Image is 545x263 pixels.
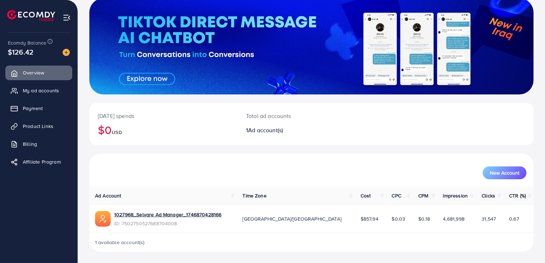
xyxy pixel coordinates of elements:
span: Impression [443,192,468,199]
iframe: Chat [515,231,540,258]
span: 4,681,998 [443,215,465,222]
h2: 1 [246,127,340,134]
span: $126.42 [7,40,34,65]
span: USD [112,129,122,136]
a: Affiliate Program [5,155,72,169]
span: Cost [361,192,371,199]
p: Total ad accounts [246,112,340,120]
span: Ecomdy Balance [8,39,46,46]
span: $0.18 [418,215,430,222]
span: CPM [418,192,428,199]
p: [DATE] spends [98,112,229,120]
img: menu [63,14,71,22]
h2: $0 [98,123,229,136]
span: CPC [392,192,401,199]
span: Clicks [482,192,495,199]
img: logo [7,10,55,21]
span: Overview [23,69,44,76]
span: Product Links [23,123,53,130]
a: Billing [5,137,72,151]
a: Overview [5,66,72,80]
span: ID: 7502750527688704008 [114,220,221,227]
span: Ad account(s) [248,126,283,134]
span: Ad Account [95,192,121,199]
span: Payment [23,105,43,112]
span: Time Zone [242,192,266,199]
img: image [63,49,70,56]
img: ic-ads-acc.e4c84228.svg [95,211,111,227]
span: 1 available account(s) [95,239,145,246]
span: My ad accounts [23,87,59,94]
span: $0.03 [392,215,405,222]
span: Affiliate Program [23,158,61,165]
span: Billing [23,140,37,148]
span: [GEOGRAPHIC_DATA]/[GEOGRAPHIC_DATA] [242,215,341,222]
a: Payment [5,101,72,115]
span: New Account [490,170,519,175]
span: 0.67 [509,215,519,222]
a: Product Links [5,119,72,133]
a: My ad accounts [5,83,72,98]
span: CTR (%) [509,192,526,199]
a: 1027968_Selvare Ad Manager_1746870428166 [114,211,221,218]
span: 31,547 [482,215,496,222]
button: New Account [483,166,526,179]
span: $857.94 [361,215,378,222]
